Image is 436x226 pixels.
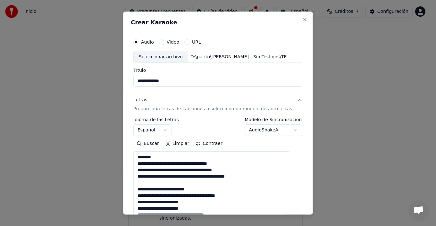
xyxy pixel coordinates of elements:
label: Video [167,39,179,44]
div: Letras [133,97,147,103]
label: URL [192,39,201,44]
button: LetrasProporciona letras de canciones o selecciona un modelo de auto letras [133,92,302,117]
button: Contraer [193,138,226,149]
h2: Crear Karaoke [131,19,305,25]
label: Audio [141,39,154,44]
label: Idioma de las Letras [133,117,179,122]
div: D:\patito\[PERSON_NAME] - Sin Testigos\TEMA ORIGINAL.mp3 [188,54,297,60]
div: Seleccionar archivo [134,51,188,63]
label: Título [133,68,302,72]
button: Buscar [133,138,162,149]
label: Modelo de Sincronización [245,117,303,122]
button: Limpiar [162,138,192,149]
p: Proporciona letras de canciones o selecciona un modelo de auto letras [133,106,292,112]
